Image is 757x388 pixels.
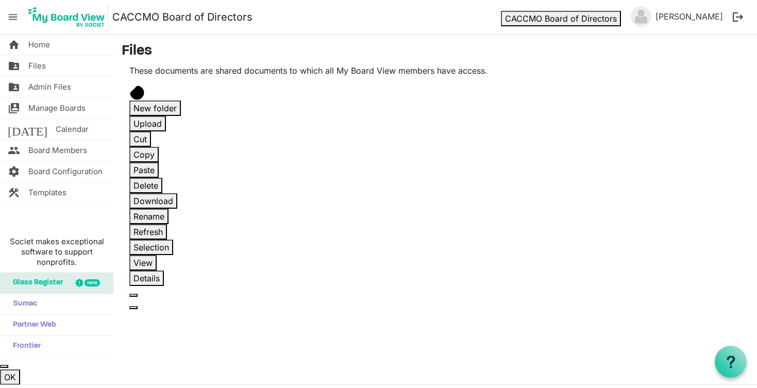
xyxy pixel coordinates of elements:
span: switch_account [8,98,20,119]
a: [PERSON_NAME] [651,6,727,27]
a: © 2025 - Societ [347,367,411,378]
span: Board Members [28,140,83,161]
span: [DATE] [8,119,47,140]
span: Societ makes exceptional software to support nonprofits. [5,237,108,267]
button: logout [727,6,749,28]
span: menu [3,7,23,27]
span: construction [8,182,20,203]
span: Home [28,35,49,55]
span: people [8,140,20,161]
span: home [8,35,20,55]
span: Sumac [8,294,37,314]
span: folder_shared [8,77,20,97]
button: CACCMO Board of Directors dropdownbutton [510,11,621,25]
div: new [85,279,99,286]
span: Calendar [56,119,86,140]
span: Admin Files [28,77,69,97]
span: Files [28,56,45,76]
span: Frontier [8,336,41,357]
a: My Board View Logo [25,4,112,30]
span: Board Configuration [28,161,97,182]
span: folder_shared [8,56,20,76]
span: Manage Boards [28,98,82,119]
img: no-profile-picture.svg [631,6,651,27]
p: These documents are shared documents to which all My Board View members have access. [129,64,701,77]
img: My Board View Logo [25,4,108,30]
h3: Files [122,43,749,60]
a: CACCMO Board of Directors [112,7,253,27]
span: Templates [28,182,64,203]
span: Glass Register [8,273,63,293]
span: settings [8,161,20,182]
span: Partner Web [8,315,56,335]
